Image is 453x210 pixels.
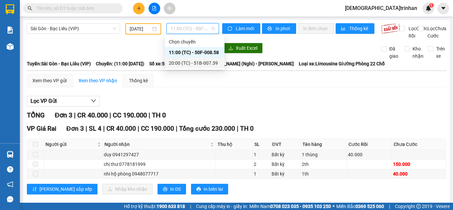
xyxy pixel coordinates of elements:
button: downloadXuất Excel [223,43,263,53]
span: notification [7,181,13,187]
span: | [389,203,390,210]
span: In phơi [276,25,291,32]
span: search [28,6,32,11]
span: download [228,46,233,51]
button: plus [133,3,145,14]
span: Chuyến: (11:00 [DATE]) [96,60,144,67]
span: VP Giá Rai [27,125,56,132]
button: In đơn chọn [298,23,334,34]
span: Kho nhận [410,45,426,60]
span: Người gửi [45,141,96,148]
span: bar-chart [341,26,347,32]
span: Đã giao [387,45,401,60]
div: chị thư 0778181999 [104,161,215,168]
button: sort-ascending[PERSON_NAME] sắp xếp [27,184,97,194]
span: | [103,125,105,132]
span: In DS [170,185,181,193]
span: 11:00 (TC) - 50F-008.58 [170,24,215,34]
span: Lọc Chưa Cước [425,25,447,39]
span: CC 190.000 [113,111,147,119]
span: CR 40.000 [77,111,108,119]
span: caret-down [440,5,446,11]
img: 9k= [381,23,400,34]
span: | [86,125,87,132]
b: Tuyến: Sài Gòn - Bạc Liêu (VIP) [27,61,91,66]
span: Đơn 3 [66,125,84,132]
img: warehouse-icon [7,43,14,50]
div: 11:00 (TC) - 50F-008.58 [169,49,221,56]
span: | [237,125,238,132]
div: 1 [254,151,269,158]
div: nhi hộ phòng 0948077717 [104,170,215,177]
div: Bất kỳ [272,161,299,168]
span: TH 0 [240,125,254,132]
img: icon-new-feature [425,5,431,11]
div: Bất kỳ [272,151,299,158]
span: [PERSON_NAME] sắp xếp [39,185,92,193]
span: printer [196,187,201,192]
span: 1 [430,3,432,8]
button: aim [164,3,175,14]
strong: 0369 525 060 [356,204,384,209]
div: 2 [254,161,269,168]
th: SL [253,139,271,150]
th: Tên hàng [301,139,347,150]
span: Cung cấp máy in - giấy in: [196,203,248,210]
button: syncLàm mới [222,23,260,34]
span: question-circle [7,166,13,173]
div: 1 thùng [302,151,346,158]
span: printer [163,187,167,192]
img: solution-icon [7,27,14,34]
span: | [74,111,76,119]
div: Chọn chuyến [169,38,221,45]
div: 20:00 (TC) - 51B-007.39 [169,59,221,67]
span: | [109,111,111,119]
div: Thống kê [129,77,148,84]
span: Thống kê [349,25,369,32]
th: ĐVT [271,139,301,150]
th: Chưa Cước [392,139,446,150]
span: sort-ascending [32,187,37,192]
div: Bất kỳ [272,170,299,177]
div: Xem theo VP nhận [79,77,117,84]
div: Xem theo VP gửi [32,77,67,84]
div: 1th [302,170,346,177]
div: duy 0941297427 [104,151,215,158]
div: Chọn chuyến [165,36,225,47]
span: printer [267,26,273,32]
span: Đơn 3 [55,111,72,119]
button: caret-down [437,3,449,14]
span: CC 190.000 [141,125,174,132]
strong: 0708 023 035 - 0935 103 250 [270,204,331,209]
span: Hỗ trợ kỹ thuật: [124,203,185,210]
span: Người nhận [104,141,209,148]
span: aim [167,6,172,11]
span: sync [227,26,233,32]
div: 1 [254,170,269,177]
span: Miền Bắc [336,203,384,210]
span: TỔNG [27,111,45,119]
span: Loại xe: Limousine Giường Phòng 22 Chỗ [299,60,385,67]
span: | [176,125,177,132]
span: Sài Gòn - Bạc Liêu (VIP) [31,24,116,34]
input: 13/09/2025 [130,25,151,33]
div: 40.000 [393,170,445,177]
span: Trên xe [433,45,448,60]
button: file-add [149,3,160,14]
span: In biên lai [204,185,223,193]
span: Số xe: 50F-008.58 [149,60,186,67]
span: plus [137,6,141,11]
div: 40.000 [348,151,391,158]
th: Cước Rồi [347,139,392,150]
input: Tìm tên, số ĐT hoặc mã đơn [36,5,115,12]
span: | [149,111,150,119]
th: Thu hộ [216,139,253,150]
sup: 1 [429,3,434,8]
span: Làm mới [236,25,255,32]
span: copyright [416,204,421,209]
button: bar-chartThống kê [336,23,374,34]
div: 150.000 [393,161,445,168]
img: warehouse-icon [7,151,14,158]
img: logo-vxr [6,4,14,14]
span: Lọc Cước Rồi [406,25,428,39]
